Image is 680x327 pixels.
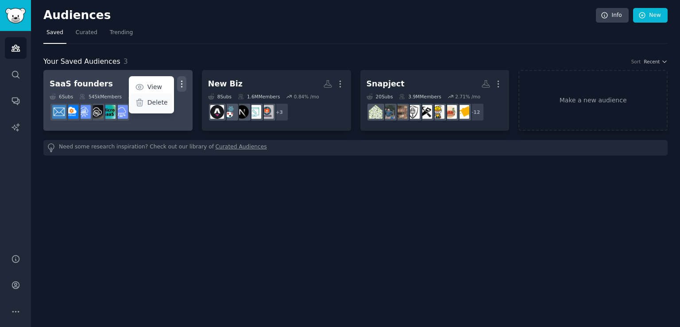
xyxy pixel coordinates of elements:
span: Trending [110,29,133,37]
img: astrojs [210,105,224,119]
img: Concrete [381,105,395,119]
img: Paintingbusiness [406,105,420,119]
img: Carpentry [418,105,432,119]
button: Recent [644,58,668,65]
span: Saved [46,29,63,37]
div: Snapject [367,78,405,90]
img: reactjs [223,105,236,119]
div: 2.71 % /mo [455,93,480,100]
img: SaaS [114,105,128,119]
a: New Biz8Subs1.6MMembers0.84% /mo+3Indiewebdevweb_designnextjsreactjsastrojs [202,70,351,131]
img: homerenovations [431,105,444,119]
div: 20 Sub s [367,93,393,100]
div: New Biz [208,78,243,90]
img: nextjs [235,105,249,119]
img: masonry [394,105,407,119]
a: SaaS foundersViewDelete6Subs545kMembers9.83% /moSaaSmicrosaasNoCodeSaaSSaaSSalesB2BSaaSSaaS_Email... [43,70,193,131]
img: Indiewebdev [260,105,274,119]
img: GummySearch logo [5,8,26,23]
div: 1.6M Members [238,93,280,100]
p: View [147,82,162,92]
div: + 12 [466,103,484,121]
span: 3 [124,57,128,66]
div: 8 Sub s [208,93,232,100]
img: web_design [247,105,261,119]
span: Curated [76,29,97,37]
div: 3.9M Members [399,93,441,100]
h2: Audiences [43,8,596,23]
img: Roofing [456,105,469,119]
div: 545k Members [79,93,122,100]
span: Recent [644,58,660,65]
img: microsaas [102,105,116,119]
img: B2BSaaS [65,105,78,119]
div: 6 Sub s [50,93,73,100]
img: LandscapingPros [369,105,382,119]
img: NoCodeSaaS [89,105,103,119]
div: Need some research inspiration? Check out our library of [43,140,668,156]
a: Info [596,8,629,23]
a: View [130,78,172,97]
p: Delete [147,98,168,107]
a: Trending [107,26,136,44]
img: SaaS_Email_Marketing [52,105,66,119]
a: New [633,8,668,23]
div: 0.84 % /mo [294,93,319,100]
div: Sort [631,58,641,65]
div: + 3 [270,103,289,121]
div: SaaS founders [50,78,113,90]
img: SaaSSales [77,105,91,119]
a: Make a new audience [518,70,668,131]
img: interiordecorating [443,105,457,119]
a: Curated Audiences [216,143,267,152]
a: Snapject20Subs3.9MMembers2.71% /mo+12RoofinginteriordecoratinghomerenovationsCarpentryPaintingbus... [360,70,510,131]
span: Your Saved Audiences [43,56,120,67]
a: Curated [73,26,100,44]
a: Saved [43,26,66,44]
